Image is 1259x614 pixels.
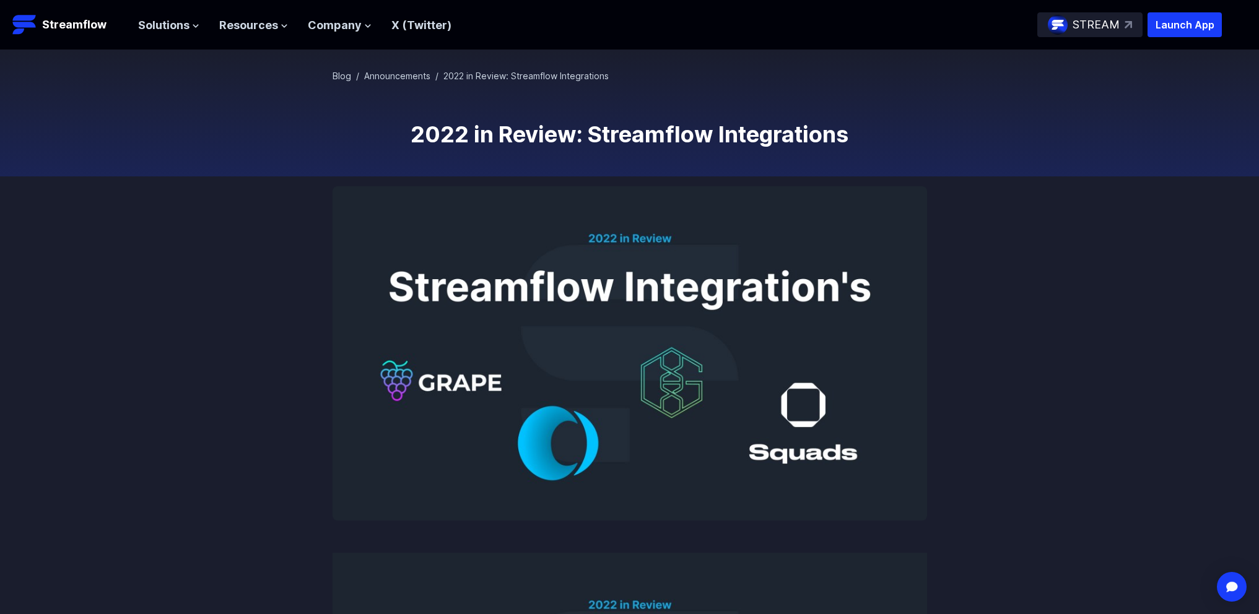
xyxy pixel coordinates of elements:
[1148,12,1222,37] button: Launch App
[333,186,927,521] img: 2022 in Review: Streamflow Integrations
[219,17,288,35] button: Resources
[138,17,199,35] button: Solutions
[1048,15,1068,35] img: streamflow-logo-circle.png
[42,16,107,33] p: Streamflow
[333,122,927,147] h1: 2022 in Review: Streamflow Integrations
[391,19,451,32] a: X (Twitter)
[1073,16,1120,34] p: STREAM
[1125,21,1132,28] img: top-right-arrow.svg
[138,17,190,35] span: Solutions
[219,17,278,35] span: Resources
[12,12,37,37] img: Streamflow Logo
[333,71,351,81] a: Blog
[364,71,430,81] a: Announcements
[443,71,609,81] span: 2022 in Review: Streamflow Integrations
[356,71,359,81] span: /
[1217,572,1247,602] div: Open Intercom Messenger
[308,17,362,35] span: Company
[12,12,126,37] a: Streamflow
[1037,12,1143,37] a: STREAM
[308,17,372,35] button: Company
[435,71,438,81] span: /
